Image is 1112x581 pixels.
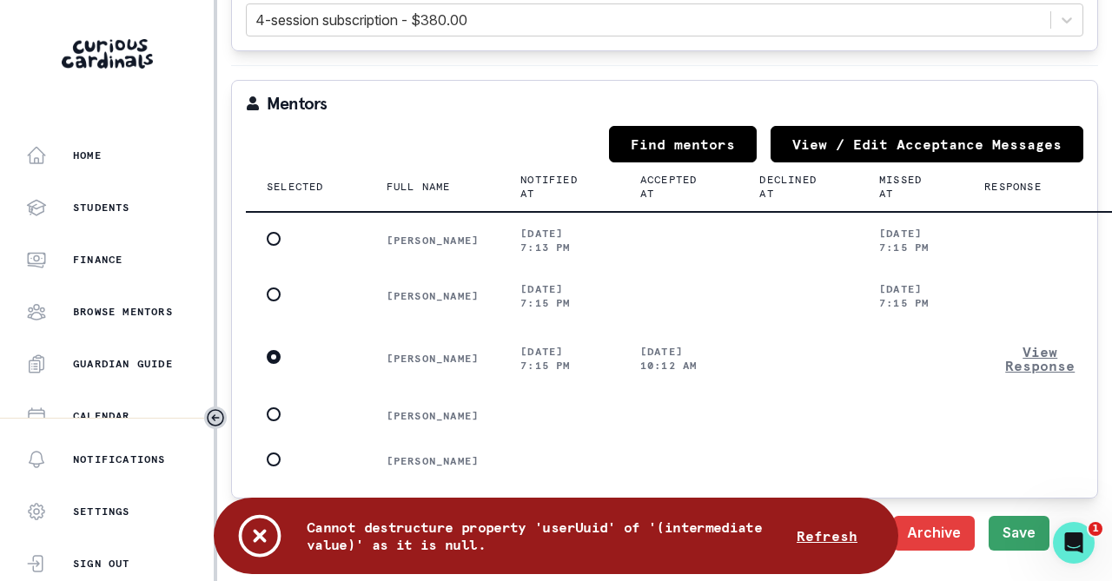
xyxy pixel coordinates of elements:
p: Accepted at [640,173,698,201]
p: Mentors [267,95,327,112]
img: Curious Cardinals Logo [62,39,153,69]
p: Finance [73,253,122,267]
p: Response [984,180,1042,194]
button: View Response [984,338,1095,380]
button: Save [989,516,1049,551]
p: Notifications [73,452,166,466]
p: Students [73,201,130,215]
p: Sign Out [73,557,130,571]
a: Find mentors [609,126,757,162]
p: [PERSON_NAME] [387,234,480,248]
button: Archive [893,516,975,551]
p: [PERSON_NAME] [387,289,480,303]
p: Calendar [73,409,130,423]
p: [DATE] 7:15 pm [879,282,943,310]
p: Browse Mentors [73,305,173,319]
p: [DATE] 7:13 pm [520,227,599,254]
p: Notified at [520,173,578,201]
p: [DATE] 7:15 pm [520,282,599,310]
p: [DATE] 7:15 pm [520,345,599,373]
p: Cannot destructure property 'userUuid' of '(intermediate value)' as it is null. [307,518,776,553]
button: Toggle sidebar [204,406,227,429]
button: View / Edit Acceptance Messages [771,126,1083,162]
p: [DATE] 7:15 pm [879,227,943,254]
p: Selected [267,180,324,194]
p: Declined at [759,173,817,201]
p: Guardian Guide [73,357,173,371]
p: [PERSON_NAME] [387,352,480,366]
span: 1 [1089,522,1102,536]
button: Refresh [776,518,878,553]
p: Home [73,149,102,162]
p: [PERSON_NAME] [387,454,480,468]
iframe: Intercom live chat [1053,522,1095,564]
p: Settings [73,505,130,518]
p: Missed at [879,173,922,201]
p: [PERSON_NAME] [387,409,480,423]
p: [DATE] 10:12 am [640,345,718,373]
p: Full name [387,180,451,194]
